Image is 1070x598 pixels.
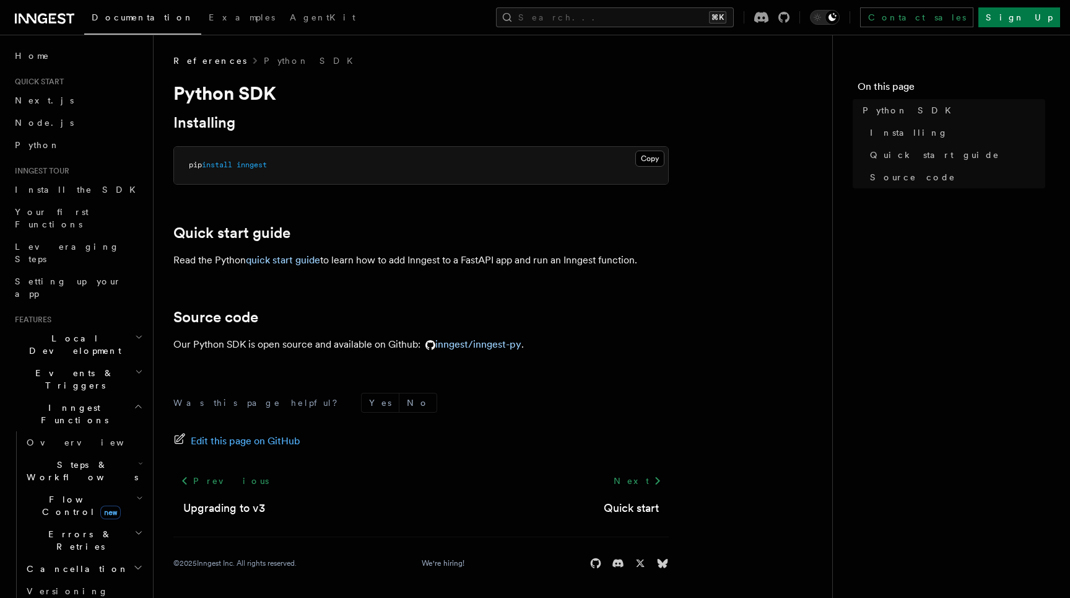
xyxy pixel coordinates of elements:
a: Python [10,134,146,156]
p: Our Python SDK is open source and available on Github: . [173,336,669,353]
a: Setting up your app [10,270,146,305]
span: Inngest Functions [10,402,134,426]
h1: Python SDK [173,82,669,104]
span: Python [15,140,60,150]
p: Read the Python to learn how to add Inngest to a FastAPI app and run an Inngest function. [173,252,669,269]
a: Sign Up [978,7,1060,27]
a: Next.js [10,89,146,112]
button: Flow Controlnew [22,488,146,523]
span: References [173,55,246,67]
a: AgentKit [282,4,363,33]
a: Installing [173,114,235,131]
a: Upgrading to v3 [183,499,265,517]
span: pip [189,160,202,169]
a: Install the SDK [10,178,146,201]
a: Your first Functions [10,201,146,235]
span: Errors & Retries [22,528,134,553]
a: Node.js [10,112,146,134]
span: Events & Triggers [10,367,135,392]
a: Edit this page on GitHub [173,433,300,450]
button: Local Development [10,327,146,362]
span: Quick start guide [870,149,999,161]
span: Documentation [92,12,194,22]
button: Search...⌘K [496,7,734,27]
a: Source code [865,166,1045,188]
div: © 2025 Inngest Inc. All rights reserved. [173,558,297,568]
span: Setting up your app [15,276,121,299]
span: Steps & Workflows [22,459,138,483]
kbd: ⌘K [709,11,726,24]
button: Events & Triggers [10,362,146,397]
span: Overview [27,438,154,447]
span: Your first Functions [15,207,89,229]
a: Python SDK [858,99,1045,121]
a: We're hiring! [422,558,464,568]
span: Node.js [15,118,74,128]
span: Leveraging Steps [15,242,120,264]
p: Was this page helpful? [173,397,346,409]
button: Copy [635,151,664,167]
span: Features [10,315,51,325]
span: install [202,160,232,169]
span: Source code [870,171,955,183]
button: Inngest Functions [10,397,146,431]
a: Installing [865,121,1045,144]
span: Installing [870,126,948,139]
span: Next.js [15,95,74,105]
button: Errors & Retries [22,523,146,558]
span: inngest [237,160,267,169]
button: Yes [362,394,399,412]
a: Documentation [84,4,201,35]
a: Source code [173,309,258,326]
span: Flow Control [22,493,136,518]
a: Home [10,45,146,67]
span: Local Development [10,332,135,357]
span: Versioning [27,586,108,596]
h4: On this page [858,79,1045,99]
button: Toggle dark mode [810,10,840,25]
span: Python SDK [863,104,959,117]
span: Edit this page on GitHub [191,433,300,450]
span: Install the SDK [15,185,143,195]
span: Inngest tour [10,166,69,176]
span: Quick start [10,77,64,87]
span: Home [15,50,50,62]
a: Examples [201,4,282,33]
a: Next [606,470,669,492]
a: Quick start [604,499,659,517]
a: Contact sales [860,7,973,27]
a: Leveraging Steps [10,235,146,270]
a: Python SDK [264,55,360,67]
span: new [100,506,121,519]
a: Quick start guide [865,144,1045,166]
a: quick start guide [246,254,320,266]
a: Quick start guide [173,224,290,242]
button: Steps & Workflows [22,454,146,488]
a: Overview [22,431,146,454]
span: Examples [209,12,275,22]
a: inngest/inngest-py [420,338,521,350]
a: Previous [173,470,276,492]
span: AgentKit [290,12,355,22]
span: Cancellation [22,563,129,575]
button: Cancellation [22,558,146,580]
button: No [399,394,437,412]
